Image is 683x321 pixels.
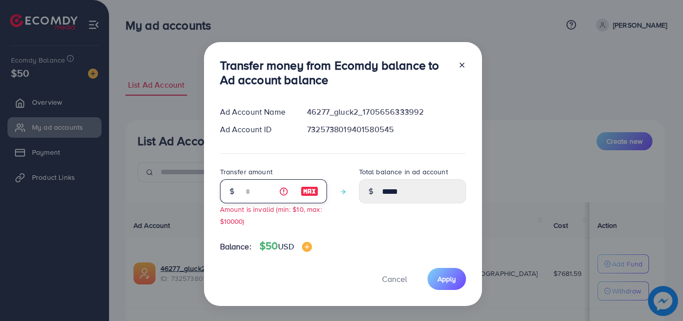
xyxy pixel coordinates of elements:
[220,241,251,252] span: Balance:
[427,268,466,289] button: Apply
[382,273,407,284] span: Cancel
[437,274,456,284] span: Apply
[212,124,299,135] div: Ad Account ID
[212,106,299,118] div: Ad Account Name
[220,204,322,225] small: Amount is invalid (min: $10, max: $10000)
[369,268,419,289] button: Cancel
[259,240,312,252] h4: $50
[278,241,293,252] span: USD
[359,167,448,177] label: Total balance in ad account
[299,106,473,118] div: 46277_gluck2_1705656333992
[299,124,473,135] div: 7325738019401580545
[220,58,450,87] h3: Transfer money from Ecomdy balance to Ad account balance
[220,167,272,177] label: Transfer amount
[302,242,312,252] img: image
[300,185,318,197] img: image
